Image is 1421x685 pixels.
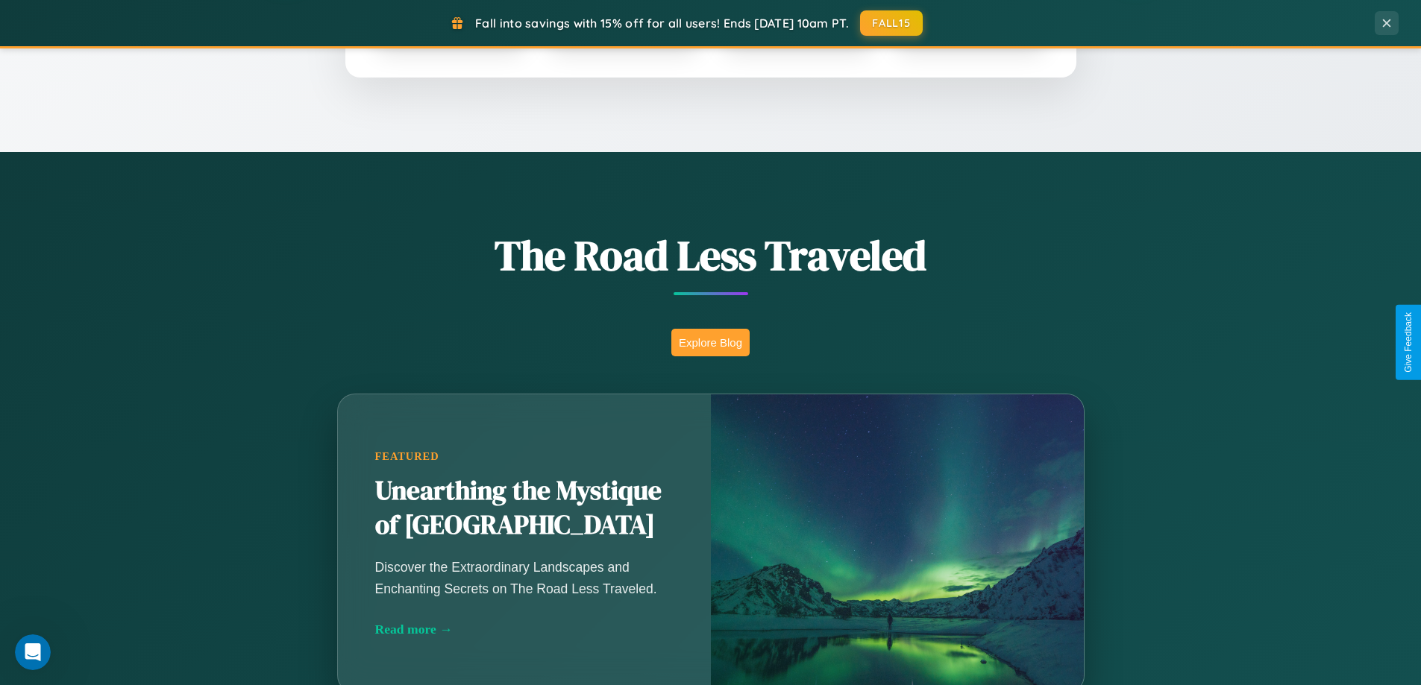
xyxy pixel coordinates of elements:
p: Discover the Extraordinary Landscapes and Enchanting Secrets on The Road Less Traveled. [375,557,674,599]
span: Fall into savings with 15% off for all users! Ends [DATE] 10am PT. [475,16,849,31]
h1: The Road Less Traveled [263,227,1158,284]
button: FALL15 [860,10,923,36]
div: Read more → [375,622,674,637]
h2: Unearthing the Mystique of [GEOGRAPHIC_DATA] [375,474,674,543]
button: Explore Blog [671,329,750,356]
div: Featured [375,450,674,463]
div: Give Feedback [1403,312,1414,373]
iframe: Intercom live chat [15,634,51,670]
